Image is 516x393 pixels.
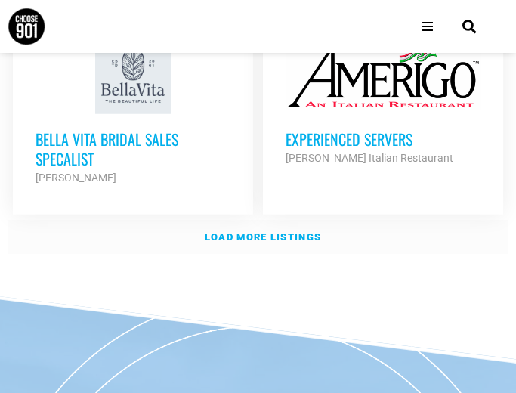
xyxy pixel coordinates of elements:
strong: Load more listings [205,231,321,243]
a: Bella Vita Bridal Sales Specalist [PERSON_NAME] [13,16,253,209]
div: Search [456,14,481,39]
strong: [PERSON_NAME] Italian Restaurant [286,152,453,164]
a: Load more listings [8,220,508,255]
h3: Bella Vita Bridal Sales Specalist [36,129,230,169]
h3: Experienced Servers [286,129,480,149]
a: Experienced Servers [PERSON_NAME] Italian Restaurant [263,16,503,190]
div: Open/Close Menu [414,13,441,40]
strong: [PERSON_NAME] [36,172,116,184]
